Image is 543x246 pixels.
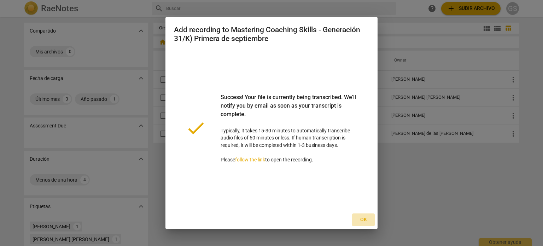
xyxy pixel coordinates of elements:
div: Success! Your file is currently being transcribed. We'll notify you by email as soon as your tran... [221,93,358,127]
span: done [185,118,206,139]
button: Ok [352,213,375,226]
a: follow the link [235,157,265,162]
h2: Add recording to Mastering Coaching Skills - Generación 31/K) Primera de septiembre [174,25,369,43]
p: Typically, it takes 15-30 minutes to automatically transcribe audio files of 60 minutes or less. ... [221,93,358,164]
span: Ok [358,216,369,223]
